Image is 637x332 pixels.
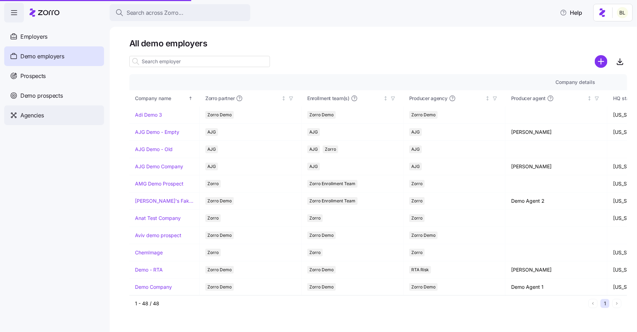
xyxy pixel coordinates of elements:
[135,249,163,256] a: ChemImage
[20,111,44,120] span: Agencies
[309,163,318,170] span: AJG
[207,111,232,119] span: Zorro Demo
[511,95,546,102] span: Producer agent
[506,158,607,175] td: [PERSON_NAME]
[302,90,404,106] th: Enrollment team(s)Not sorted
[207,266,232,274] span: Zorro Demo
[595,55,607,68] svg: add icon
[20,72,46,80] span: Prospects
[20,32,47,41] span: Employers
[309,266,334,274] span: Zorro Demo
[129,56,270,67] input: Search employer
[4,105,104,125] a: Agencies
[135,232,181,239] a: Aviv demo prospect
[309,111,334,119] span: Zorro Demo
[188,96,193,101] div: Sorted ascending
[207,232,232,239] span: Zorro Demo
[135,163,183,170] a: AJG Demo Company
[411,266,429,274] span: RTA Risk
[506,90,607,106] th: Producer agentNot sorted
[506,124,607,141] td: [PERSON_NAME]
[587,96,592,101] div: Not sorted
[506,279,607,296] td: Demo Agent 1
[560,8,582,17] span: Help
[411,197,423,205] span: Zorro
[207,163,216,170] span: AJG
[383,96,388,101] div: Not sorted
[200,90,302,106] th: Zorro partnerNot sorted
[127,8,184,17] span: Search across Zorro...
[309,232,334,239] span: Zorro Demo
[612,299,622,308] button: Next page
[307,95,349,102] span: Enrollment team(s)
[135,284,172,291] a: Demo Company
[135,266,163,273] a: Demo - RTA
[411,232,436,239] span: Zorro Demo
[135,180,184,187] a: AMG Demo Prospect
[110,4,250,21] button: Search across Zorro...
[20,91,63,100] span: Demo prospects
[135,129,179,136] a: AJG Demo - Empty
[4,46,104,66] a: Demo employers
[135,300,586,307] div: 1 - 48 / 48
[20,52,64,61] span: Demo employers
[485,96,490,101] div: Not sorted
[506,261,607,279] td: [PERSON_NAME]
[205,95,234,102] span: Zorro partner
[309,128,318,136] span: AJG
[404,90,506,106] th: Producer agencyNot sorted
[309,145,318,153] span: AJG
[135,146,173,153] a: AJG Demo - Old
[411,283,436,291] span: Zorro Demo
[554,6,588,20] button: Help
[207,145,216,153] span: AJG
[411,214,423,222] span: Zorro
[207,214,219,222] span: Zorro
[207,128,216,136] span: AJG
[309,214,321,222] span: Zorro
[411,128,420,136] span: AJG
[135,95,187,102] div: Company name
[409,95,448,102] span: Producer agency
[4,66,104,86] a: Prospects
[129,38,627,49] h1: All demo employers
[207,180,219,188] span: Zorro
[617,7,628,18] img: 2fabda6663eee7a9d0b710c60bc473af
[207,283,232,291] span: Zorro Demo
[207,197,232,205] span: Zorro Demo
[4,27,104,46] a: Employers
[4,86,104,105] a: Demo prospects
[129,90,200,106] th: Company nameSorted ascending
[411,111,436,119] span: Zorro Demo
[411,163,420,170] span: AJG
[309,249,321,256] span: Zorro
[411,249,423,256] span: Zorro
[588,299,598,308] button: Previous page
[135,111,162,118] a: Adi Demo 3
[309,283,334,291] span: Zorro Demo
[411,180,423,188] span: Zorro
[309,197,355,205] span: Zorro Enrollment Team
[600,299,610,308] button: 1
[325,145,336,153] span: Zorro
[135,197,194,204] a: [PERSON_NAME]'s Fake Company
[135,215,181,222] a: Anat Test Company
[506,193,607,210] td: Demo Agent 2
[309,180,355,188] span: Zorro Enrollment Team
[207,249,219,256] span: Zorro
[281,96,286,101] div: Not sorted
[411,145,420,153] span: AJG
